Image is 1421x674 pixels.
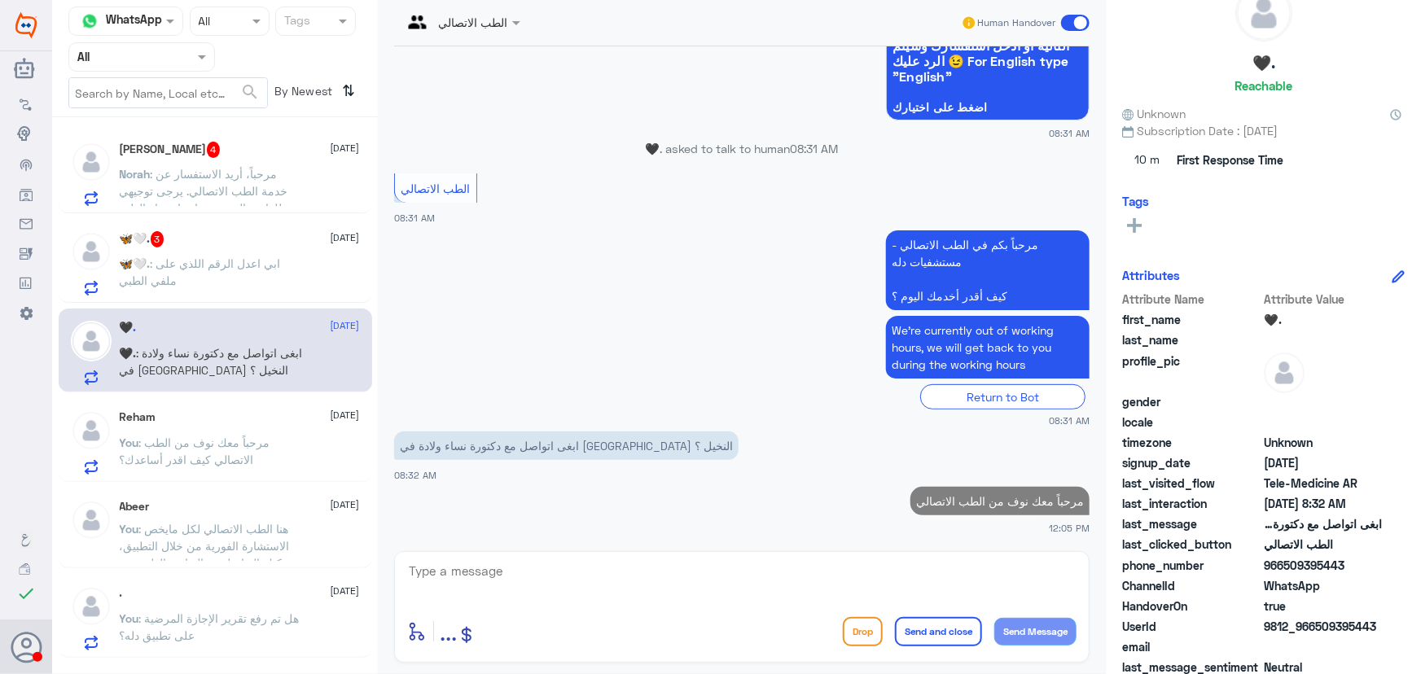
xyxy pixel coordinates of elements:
button: ... [440,613,457,650]
span: 2025-10-09T05:32:12.433Z [1264,495,1382,512]
span: last_name [1122,331,1261,348]
span: : هل تم رفع تقرير الإجازة المرضية على تطبيق دله؟ [120,611,300,642]
p: 9/10/2025, 8:31 AM [886,316,1090,379]
span: profile_pic [1122,352,1261,390]
span: First Response Time [1177,151,1283,168]
span: You [120,435,139,449]
p: 9/10/2025, 8:31 AM [886,230,1090,310]
button: Drop [843,617,883,646]
span: first_name [1122,311,1261,328]
h5: 🖤. [120,321,137,335]
span: You [120,522,139,536]
span: 3 [151,231,164,247]
span: 2025-10-09T05:31:27.455Z [1264,454,1382,471]
img: defaultAdmin.png [71,500,112,541]
span: الطب الاتصالي [401,182,471,195]
span: 966509395443 [1264,557,1382,574]
span: You [120,611,139,625]
p: 9/10/2025, 8:32 AM [394,431,739,460]
span: last_interaction [1122,495,1261,512]
span: [DATE] [331,584,360,598]
span: ... [440,616,457,646]
h5: . [120,586,123,600]
img: defaultAdmin.png [1264,352,1305,393]
span: search [240,82,260,102]
h6: Attributes [1122,268,1180,282]
h5: Reham [120,410,156,424]
input: Search by Name, Local etc… [69,78,267,107]
span: 9812_966509395443 [1264,618,1382,635]
span: email [1122,638,1261,655]
img: Widebot Logo [15,12,37,38]
span: : هنا الطب الاتصالي لكل مايخص الاستشارة الفورية من خلال التطبيق، يمكنك التواصل مع التقارير الطبية... [120,522,293,587]
span: HandoverOn [1122,597,1261,615]
span: 08:31 AM [394,212,435,223]
span: signup_date [1122,454,1261,471]
div: Return to Bot [920,384,1085,409]
span: Attribute Name [1122,291,1261,308]
span: last_clicked_button [1122,536,1261,553]
span: 10 m [1122,146,1171,175]
p: 🖤. asked to talk to human [394,140,1090,157]
button: search [240,79,260,106]
span: 08:31 AM [791,142,839,155]
button: Send and close [895,617,982,646]
span: [DATE] [331,230,360,245]
img: whatsapp.png [77,9,102,33]
span: null [1264,414,1382,431]
span: By Newest [268,77,336,110]
span: Attribute Value [1264,291,1382,308]
span: [DATE] [331,408,360,422]
span: true [1264,597,1382,615]
button: Avatar [11,632,42,663]
span: 🖤. [1264,311,1382,328]
span: timezone [1122,434,1261,451]
span: 12:05 PM [1049,521,1090,535]
span: 🦋🤍. [120,256,151,270]
img: defaultAdmin.png [71,410,112,451]
span: الطب الاتصالي [1264,536,1382,553]
span: Unknown [1264,434,1382,451]
span: : مرحباً، أريد الاستفسار عن خدمة الطب الاتصالي. يرجى توجيهي للقائمة الرئيسية واختيار خيار الطب ال... [120,167,288,232]
span: Tele-Medicine AR [1264,475,1382,492]
span: Subscription Date : [DATE] [1122,122,1405,139]
span: UserId [1122,618,1261,635]
h5: 🖤. [1252,54,1275,72]
span: Human Handover [977,15,1055,30]
span: 4 [207,142,221,158]
span: null [1264,638,1382,655]
h5: 🦋🤍. [120,231,164,247]
h5: Norah Hamdan [120,142,221,158]
span: last_message [1122,515,1261,532]
img: defaultAdmin.png [71,142,112,182]
span: 08:31 AM [1049,126,1090,140]
span: : ابغى اتواصل مع دكتورة نساء ولادة في [GEOGRAPHIC_DATA] النخيل ؟ [120,346,303,377]
i: check [16,584,36,603]
img: defaultAdmin.png [71,586,112,627]
span: 2 [1264,577,1382,594]
i: ⇅ [343,77,356,104]
span: : ابي اعدل الرقم اللذي على ملفي الطبي [120,256,281,287]
img: defaultAdmin.png [71,231,112,272]
h6: Tags [1122,194,1149,208]
span: [DATE] [331,497,360,512]
img: defaultAdmin.png [71,321,112,361]
span: 🖤. [120,346,137,360]
h5: Abeer [120,500,150,514]
span: Unknown [1122,105,1186,122]
span: ابغى اتواصل مع دكتورة نساء ولادة في مستشفى دلة النخيل ؟ [1264,515,1382,532]
span: null [1264,393,1382,410]
span: اضغط على اختيارك [893,101,1083,114]
h6: Reachable [1235,78,1292,93]
span: 08:31 AM [1049,414,1090,427]
span: : مرحباً معك نوف من الطب الاتصالي كيف اقدر أساعدك؟ [120,435,270,466]
button: Send Message [994,618,1077,646]
span: phone_number [1122,557,1261,574]
span: locale [1122,414,1261,431]
div: Tags [282,11,310,33]
span: [DATE] [331,318,360,333]
span: 08:32 AM [394,470,436,480]
span: last_visited_flow [1122,475,1261,492]
span: [DATE] [331,141,360,155]
span: Norah [120,167,151,181]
